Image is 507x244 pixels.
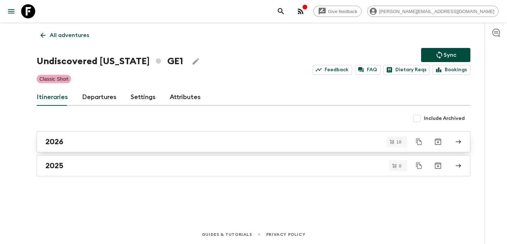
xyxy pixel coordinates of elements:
a: FAQ [355,65,381,75]
a: Settings [131,89,156,106]
button: menu [4,4,18,18]
h2: 2025 [45,161,63,170]
a: Privacy Policy [266,231,305,238]
a: Bookings [433,65,470,75]
button: Archive [431,159,445,173]
a: Feedback [313,65,352,75]
div: [PERSON_NAME][EMAIL_ADDRESS][DOMAIN_NAME] [367,6,499,17]
button: Sync adventure departures to the booking engine [421,48,470,62]
p: Classic Short [39,75,68,83]
a: Itineraries [37,89,68,106]
a: Departures [82,89,117,106]
a: Give feedback [313,6,362,17]
h2: 2026 [45,137,63,146]
button: Duplicate [413,159,425,172]
p: Sync [444,51,456,59]
button: search adventures [274,4,288,18]
h1: Undiscovered [US_STATE] GE1 [37,54,183,68]
span: Include Archived [424,115,465,122]
button: Archive [431,135,445,149]
p: All adventures [50,31,89,39]
span: [PERSON_NAME][EMAIL_ADDRESS][DOMAIN_NAME] [375,9,498,14]
button: Edit Adventure Title [189,54,203,68]
span: 18 [392,140,406,144]
span: 8 [395,164,406,168]
a: Attributes [170,89,201,106]
span: Give feedback [324,9,361,14]
a: 2025 [37,155,470,176]
button: Duplicate [413,135,425,148]
a: Dietary Reqs [383,65,430,75]
a: Guides & Tutorials [202,231,252,238]
a: 2026 [37,131,470,152]
a: All adventures [37,28,93,42]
